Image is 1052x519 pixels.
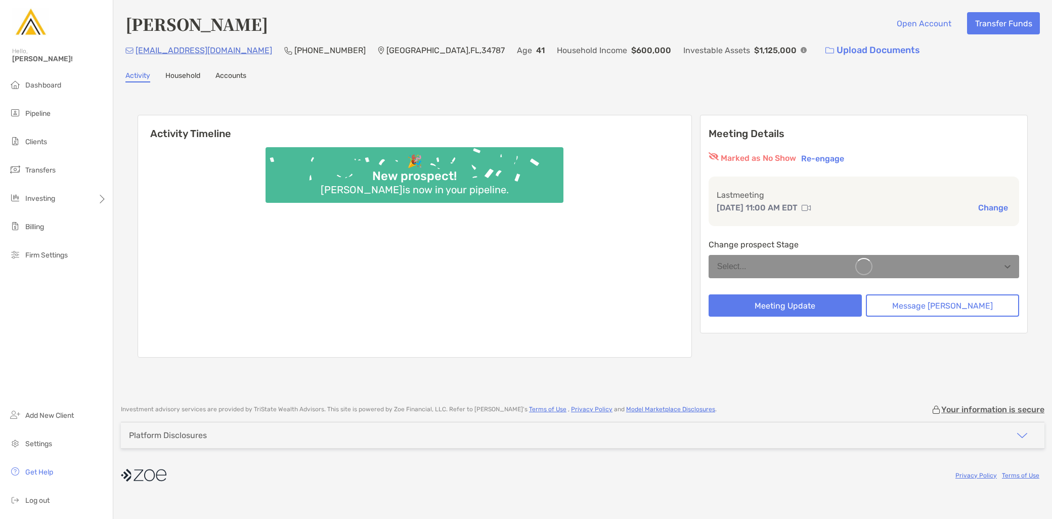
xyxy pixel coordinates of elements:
img: Zoe Logo [12,4,49,40]
p: Change prospect Stage [709,238,1019,251]
p: 41 [536,44,545,57]
span: Add New Client [25,411,74,420]
img: investing icon [9,192,21,204]
button: Message [PERSON_NAME] [866,294,1019,317]
p: $1,125,000 [754,44,797,57]
span: Investing [25,194,55,203]
p: Meeting Details [709,127,1019,140]
img: Location Icon [378,47,384,55]
img: logout icon [9,494,21,506]
img: Email Icon [125,48,134,54]
img: get-help icon [9,465,21,478]
img: add_new_client icon [9,409,21,421]
p: Household Income [557,44,627,57]
a: Activity [125,71,150,82]
button: Transfer Funds [967,12,1040,34]
div: 🎉 [403,154,426,169]
a: Privacy Policy [955,472,997,479]
h6: Activity Timeline [138,115,691,140]
p: Your information is secure [941,405,1044,414]
p: Marked as No Show [721,152,796,164]
div: Platform Disclosures [129,430,207,440]
p: [PHONE_NUMBER] [294,44,366,57]
span: Settings [25,440,52,448]
img: company logo [121,464,166,487]
p: Age [517,44,532,57]
span: Dashboard [25,81,61,90]
img: Info Icon [801,47,807,53]
div: New prospect! [368,169,461,184]
p: Investment advisory services are provided by TriState Wealth Advisors . This site is powered by Z... [121,406,717,413]
div: [PERSON_NAME] is now in your pipeline. [317,184,513,196]
a: Household [165,71,200,82]
img: pipeline icon [9,107,21,119]
img: billing icon [9,220,21,232]
span: Billing [25,223,44,231]
button: Meeting Update [709,294,862,317]
span: Firm Settings [25,251,68,259]
a: Terms of Use [1002,472,1039,479]
img: dashboard icon [9,78,21,91]
span: Transfers [25,166,56,175]
p: [GEOGRAPHIC_DATA] , FL , 34787 [386,44,505,57]
h4: [PERSON_NAME] [125,12,268,35]
p: $600,000 [631,44,671,57]
a: Upload Documents [819,39,927,61]
span: [PERSON_NAME]! [12,55,107,63]
p: [EMAIL_ADDRESS][DOMAIN_NAME] [136,44,272,57]
img: button icon [825,47,834,54]
img: communication type [802,204,811,212]
img: firm-settings icon [9,248,21,261]
img: clients icon [9,135,21,147]
button: Change [975,202,1011,213]
a: Accounts [215,71,246,82]
a: Privacy Policy [571,406,612,413]
p: Investable Assets [683,44,750,57]
img: red eyr [709,152,719,160]
span: Clients [25,138,47,146]
a: Model Marketplace Disclosures [626,406,715,413]
p: [DATE] 11:00 AM EDT [717,201,798,214]
a: Terms of Use [529,406,566,413]
span: Get Help [25,468,53,477]
span: Log out [25,496,50,505]
button: Open Account [889,12,959,34]
span: Pipeline [25,109,51,118]
img: transfers icon [9,163,21,176]
button: Re-engage [798,152,847,164]
img: Phone Icon [284,47,292,55]
img: icon arrow [1016,429,1028,442]
img: settings icon [9,437,21,449]
p: Last meeting [717,189,1011,201]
